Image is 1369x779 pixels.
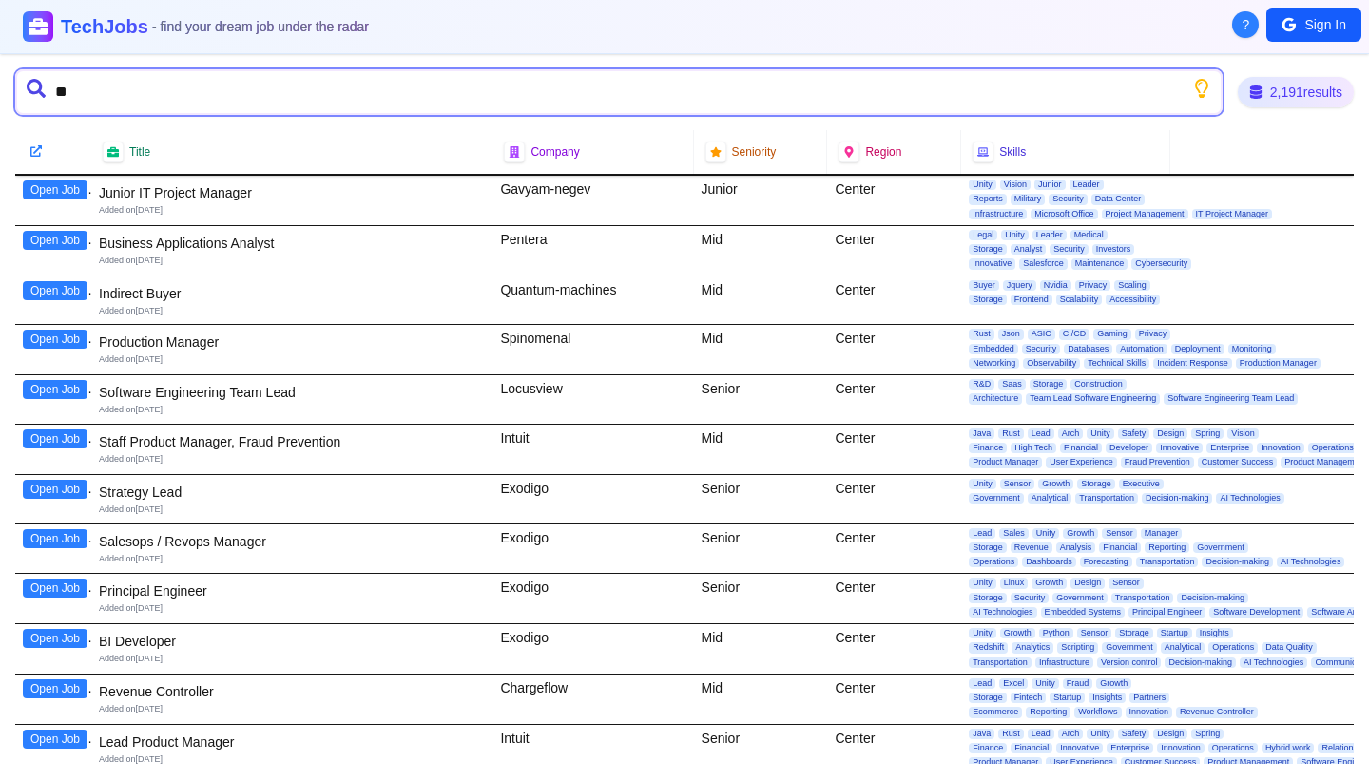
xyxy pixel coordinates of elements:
div: Intuit [492,425,693,474]
span: Innovation [1157,743,1205,753]
div: Added on [DATE] [99,703,485,715]
span: Java [969,428,994,439]
span: Spring [1191,428,1224,439]
span: Reporting [1145,542,1189,553]
span: AI Technologies [1277,557,1344,567]
span: Buyer [969,280,999,291]
span: Customer Success [1198,457,1278,467]
span: Forecasting [1080,557,1132,567]
span: Innovative [1156,443,1203,453]
button: Open Job [23,330,87,349]
span: Investors [1092,244,1135,255]
span: Unity [1087,428,1114,439]
span: Lead [969,528,995,539]
span: Unity [1087,729,1114,739]
span: Analytical [1028,493,1072,503]
span: Design [1153,428,1187,439]
span: Legal [969,230,997,240]
span: Databases [1064,344,1112,354]
span: Revenue Controller [1176,707,1258,717]
span: Project Management [1102,209,1188,219]
span: Junior [1034,180,1066,190]
div: Center [827,425,961,474]
span: Government [1052,593,1108,603]
span: Analyst [1011,244,1047,255]
div: Salesops / Revops Manager [99,532,485,551]
span: Medical [1070,230,1108,240]
div: Software Engineering Team Lead [99,383,485,402]
div: Added on [DATE] [99,305,485,317]
span: Construction [1070,379,1127,389]
span: Unity [1032,678,1059,689]
span: Product Manager [969,457,1042,467]
span: Innovation [1126,707,1173,717]
span: Privacy [1075,280,1111,291]
span: Jquery [1003,280,1036,291]
span: AI Technologies [1240,657,1307,668]
button: Show search tips [1192,79,1211,98]
div: Senior [694,375,828,424]
span: Storage [1077,479,1115,489]
span: Security [1011,593,1050,603]
span: Vision [1227,428,1258,439]
div: Staff Product Manager, Fraud Prevention [99,432,485,451]
div: Production Manager [99,332,485,351]
button: Open Job [23,380,87,399]
span: Government [1102,642,1157,653]
span: Security [1049,194,1088,204]
span: R&D [969,379,994,389]
span: Infrastructure [969,209,1027,219]
span: Transportation [969,657,1032,668]
div: Mid [694,425,828,474]
span: Maintenance [1071,258,1128,269]
span: Unity [1032,528,1060,539]
span: Technical Skills [1084,358,1149,369]
span: Government [969,493,1024,503]
div: Exodigo [492,475,693,523]
span: Region [865,144,901,160]
button: Open Job [23,480,87,499]
span: Government [1193,542,1248,553]
span: Unity [969,180,996,190]
span: Security [1022,344,1061,354]
span: Manager [1141,528,1183,539]
span: Seniority [732,144,777,160]
span: Fraud [1063,678,1093,689]
span: Analytical [1161,642,1205,653]
span: Automation [1116,344,1167,354]
div: Center [827,524,961,574]
span: Unity [969,578,996,588]
div: Locusview [492,375,693,424]
span: Product Management [1204,757,1293,768]
span: Python [1039,628,1073,638]
span: Workflows [1074,707,1121,717]
span: Redshift [969,642,1008,653]
span: Software Development [1209,607,1303,617]
div: Center [827,176,961,225]
span: Embedded [969,344,1018,354]
span: Sensor [1077,628,1112,638]
div: Chargeflow [492,674,693,724]
div: Center [827,574,961,623]
span: Fraud Prevention [1121,457,1194,467]
button: Open Job [23,231,87,250]
span: Scripting [1057,642,1098,653]
span: Decision-making [1202,557,1273,567]
span: Rust [998,428,1024,439]
button: Open Job [23,579,87,598]
span: Finance [969,443,1007,453]
span: Json [998,329,1024,339]
span: Java [969,729,994,739]
span: Safety [1118,729,1150,739]
span: Growth [1032,578,1067,588]
span: Monitoring [1228,344,1276,354]
div: Junior [694,176,828,225]
div: 2,191 results [1238,77,1354,107]
span: Sales [999,528,1029,539]
span: Storage [1115,628,1153,638]
span: Team Lead Software Engineering [1026,393,1160,404]
span: Sensor [1000,479,1035,489]
button: Open Job [23,529,87,548]
span: Data Center [1091,194,1146,204]
div: Added on [DATE] [99,404,485,416]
